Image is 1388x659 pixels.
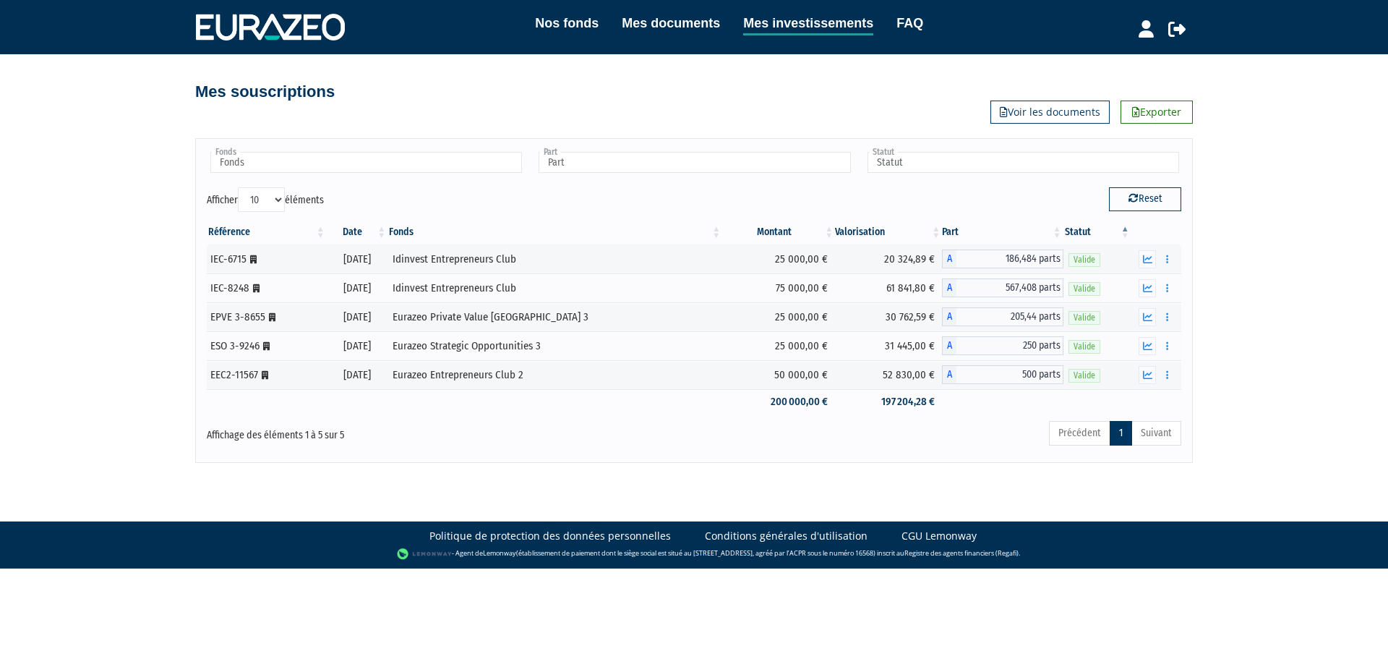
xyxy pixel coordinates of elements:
td: 30 762,59 € [835,302,942,331]
div: A - Idinvest Entrepreneurs Club [942,250,1063,268]
span: 186,484 parts [956,250,1063,268]
span: 250 parts [956,336,1063,355]
td: 25 000,00 € [722,245,835,273]
span: 567,408 parts [956,279,1063,297]
a: Politique de protection des données personnelles [429,529,671,543]
h4: Mes souscriptions [195,83,335,101]
div: EPVE 3-8655 [210,310,322,325]
span: Valide [1068,253,1100,267]
div: [DATE] [332,339,383,354]
a: Exporter [1121,101,1193,124]
a: 1 [1110,421,1132,446]
div: A - Idinvest Entrepreneurs Club [942,279,1063,297]
span: Valide [1068,340,1100,354]
i: [Français] Personne morale [262,371,268,380]
div: Eurazeo Private Value [GEOGRAPHIC_DATA] 3 [393,310,717,325]
div: - Agent de (établissement de paiement dont le siège social est situé au [STREET_ADDRESS], agréé p... [14,547,1374,561]
div: Eurazeo Strategic Opportunities 3 [393,339,717,354]
th: Fonds: activer pour trier la colonne par ordre croissant [387,220,722,245]
div: IEC-6715 [210,252,322,267]
td: 50 000,00 € [722,360,835,389]
th: Référence : activer pour trier la colonne par ordre croissant [207,220,327,245]
span: A [942,307,956,326]
th: Date: activer pour trier la colonne par ordre croissant [327,220,388,245]
td: 25 000,00 € [722,331,835,360]
img: 1732889491-logotype_eurazeo_blanc_rvb.png [196,14,345,40]
td: 20 324,89 € [835,245,942,273]
a: Registre des agents financiers (Regafi) [904,548,1019,558]
i: [Français] Personne morale [263,342,270,351]
td: 61 841,80 € [835,273,942,302]
div: [DATE] [332,252,383,267]
td: 31 445,00 € [835,331,942,360]
a: Lemonway [483,548,516,558]
a: Suivant [1131,421,1181,446]
a: Nos fonds [535,13,599,33]
div: A - Eurazeo Private Value Europe 3 [942,307,1063,326]
td: 200 000,00 € [722,389,835,414]
th: Valorisation: activer pour trier la colonne par ordre croissant [835,220,942,245]
span: Valide [1068,369,1100,383]
td: 52 830,00 € [835,360,942,389]
span: 500 parts [956,365,1063,384]
div: Eurazeo Entrepreneurs Club 2 [393,367,717,383]
th: Part: activer pour trier la colonne par ordre croissant [942,220,1063,245]
a: Mes investissements [743,13,873,35]
i: [Français] Personne morale [253,284,260,293]
td: 197 204,28 € [835,389,942,414]
div: A - Eurazeo Entrepreneurs Club 2 [942,365,1063,384]
div: Idinvest Entrepreneurs Club [393,281,717,296]
span: A [942,279,956,297]
a: Mes documents [622,13,720,33]
select: Afficheréléments [238,187,285,212]
div: Idinvest Entrepreneurs Club [393,252,717,267]
div: EEC2-11567 [210,367,322,383]
i: [Français] Personne morale [269,313,275,322]
a: CGU Lemonway [901,529,977,543]
a: Conditions générales d'utilisation [705,529,867,543]
div: Affichage des éléments 1 à 5 sur 5 [207,420,600,443]
button: Reset [1109,187,1181,211]
th: Statut : activer pour trier la colonne par ordre d&eacute;croissant [1063,220,1131,245]
span: A [942,250,956,268]
a: Voir les documents [990,101,1110,124]
div: [DATE] [332,310,383,325]
label: Afficher éléments [207,187,324,212]
div: [DATE] [332,281,383,296]
div: A - Eurazeo Strategic Opportunities 3 [942,336,1063,355]
span: 205,44 parts [956,307,1063,326]
span: Valide [1068,311,1100,325]
th: Montant: activer pour trier la colonne par ordre croissant [722,220,835,245]
div: ESO 3-9246 [210,339,322,354]
span: A [942,336,956,355]
span: Valide [1068,282,1100,296]
div: [DATE] [332,367,383,383]
img: logo-lemonway.png [397,547,453,561]
i: [Français] Personne morale [250,255,257,264]
span: A [942,365,956,384]
td: 25 000,00 € [722,302,835,331]
a: Précédent [1049,421,1110,446]
div: IEC-8248 [210,281,322,296]
td: 75 000,00 € [722,273,835,302]
a: FAQ [896,13,923,33]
